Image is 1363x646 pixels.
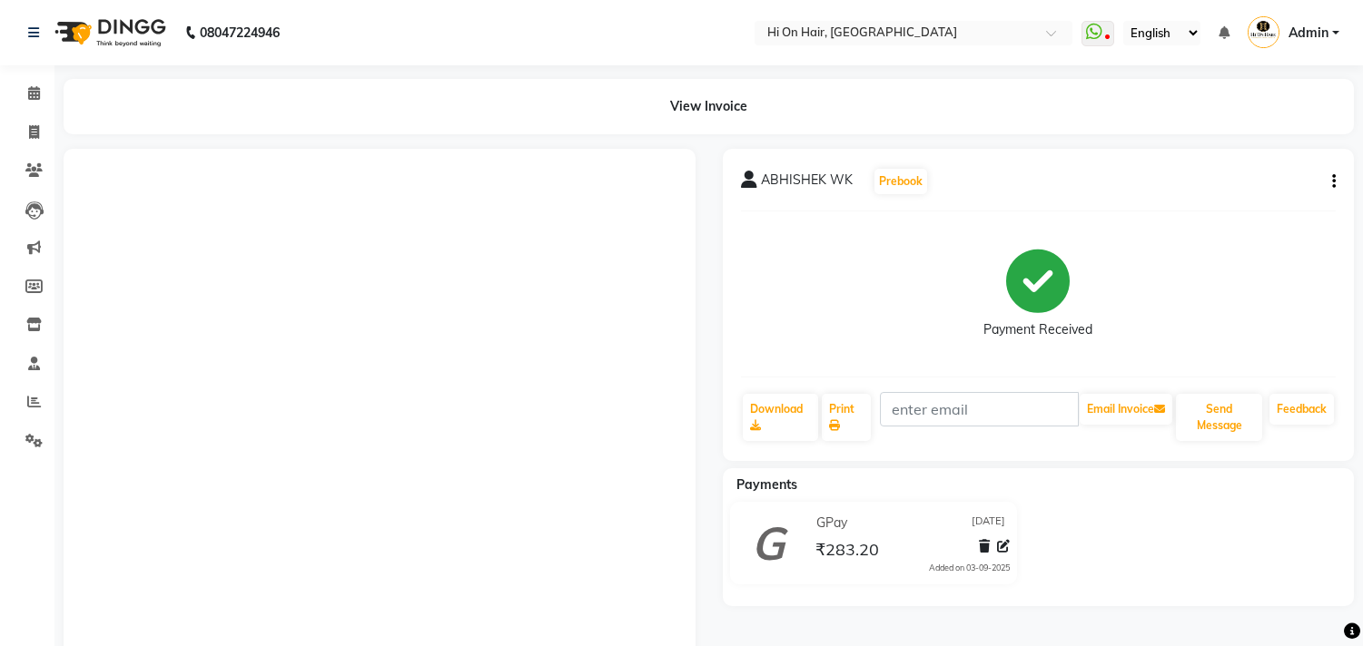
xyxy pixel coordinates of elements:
[1176,394,1262,441] button: Send Message
[1289,24,1328,43] span: Admin
[929,562,1010,574] div: Added on 03-09-2025
[761,171,853,196] span: ABHISHEK WK
[874,169,927,194] button: Prebook
[46,7,171,58] img: logo
[64,79,1354,134] div: View Invoice
[1248,16,1279,48] img: Admin
[200,7,280,58] b: 08047224946
[983,320,1092,339] div: Payment Received
[816,514,847,533] span: GPay
[972,514,1005,533] span: [DATE]
[743,394,818,441] a: Download
[736,476,797,493] span: Payments
[822,394,871,441] a: Print
[880,392,1079,426] input: enter email
[815,539,879,564] span: ₹283.20
[1269,394,1334,425] a: Feedback
[1080,394,1172,425] button: Email Invoice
